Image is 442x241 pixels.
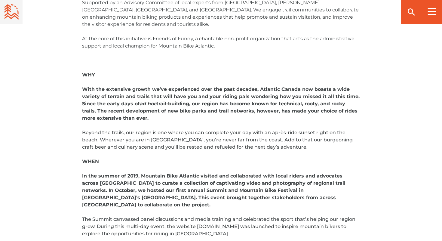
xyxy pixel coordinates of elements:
[82,173,345,208] strong: In the summer of 2019, Mountain Bike Atlantic visited and collaborated with local riders and advo...
[82,86,360,121] strong: With the extensive growth we’ve experienced over the past decades, Atlantic Canada now boasts a w...
[82,159,99,164] strong: WHEN
[407,7,416,17] ion-icon: search
[82,35,360,50] p: At the core of this initiative is Friends of Fundy, a charitable non-profit organization that act...
[82,216,355,236] span: The Summit canvassed panel discussions and media training and celebrated the sport that’s helping...
[140,101,156,107] i: ad hoc
[82,72,95,78] strong: WHY
[82,130,353,150] span: Beyond the trails, our region is one where you can complete your day with an après-ride sunset ri...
